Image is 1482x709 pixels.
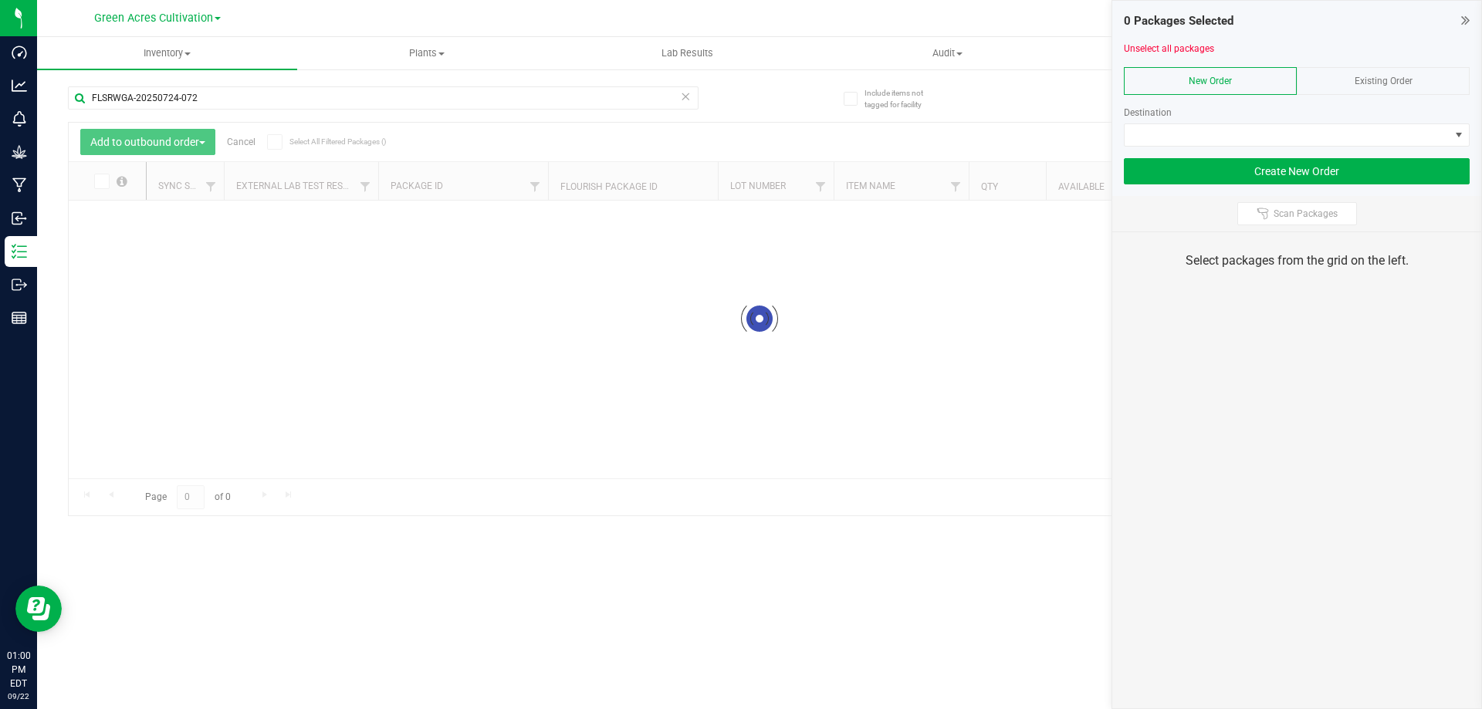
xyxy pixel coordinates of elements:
p: 01:00 PM EDT [7,649,30,690]
a: Lab Results [557,37,817,69]
a: Plants [297,37,557,69]
iframe: Resource center [15,586,62,632]
p: 09/22 [7,690,30,702]
span: Clear [680,86,691,106]
a: Inventory Counts [1078,37,1338,69]
span: Inventory [37,46,297,60]
div: Select packages from the grid on the left. [1132,252,1462,270]
a: Unselect all packages [1124,43,1214,54]
span: Green Acres Cultivation [94,12,213,25]
button: Create New Order [1124,158,1470,184]
inline-svg: Dashboard [12,45,27,60]
inline-svg: Manufacturing [12,177,27,193]
inline-svg: Grow [12,144,27,160]
button: Scan Packages [1237,202,1357,225]
span: Scan Packages [1274,208,1338,220]
a: Inventory [37,37,297,69]
span: Include items not tagged for facility [864,87,942,110]
inline-svg: Inventory [12,244,27,259]
inline-svg: Monitoring [12,111,27,127]
inline-svg: Reports [12,310,27,326]
inline-svg: Inbound [12,211,27,226]
input: Search Package ID, Item Name, SKU, Lot or Part Number... [68,86,699,110]
a: Audit [817,37,1078,69]
inline-svg: Outbound [12,277,27,292]
span: Audit [818,46,1077,60]
span: Destination [1124,107,1172,118]
inline-svg: Analytics [12,78,27,93]
span: Existing Order [1355,76,1413,86]
span: Lab Results [641,46,734,60]
span: Plants [298,46,557,60]
span: New Order [1189,76,1232,86]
